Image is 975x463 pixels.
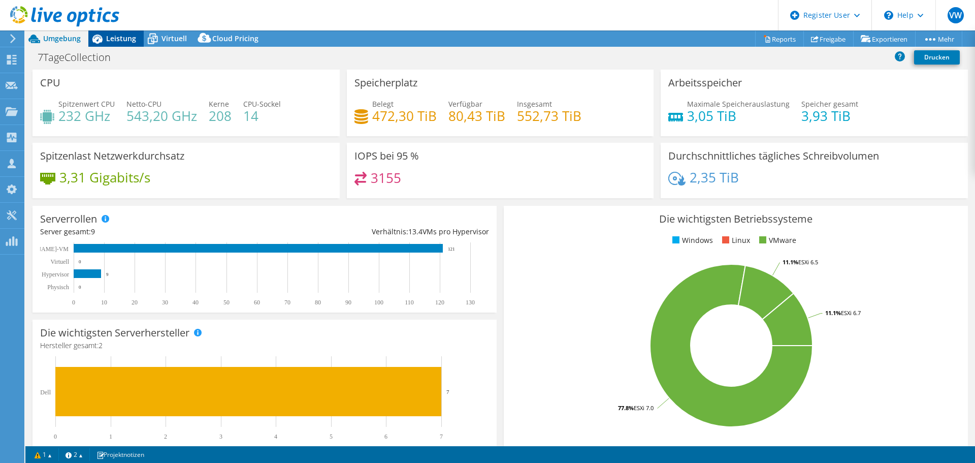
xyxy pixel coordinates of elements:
[50,258,69,265] text: Virtuell
[446,389,449,395] text: 7
[435,299,444,306] text: 120
[162,299,168,306] text: 30
[801,99,858,109] span: Speicher gesamt
[209,110,232,121] h4: 208
[58,99,115,109] span: Spitzenwert CPU
[690,172,739,183] h4: 2,35 TiB
[243,110,281,121] h4: 14
[89,448,151,461] a: Projektnotizen
[405,299,414,306] text: 110
[254,299,260,306] text: 60
[126,99,161,109] span: Netto-CPU
[668,150,879,162] h3: Durchschnittliches tägliches Schreibvolumen
[40,389,51,396] text: Dell
[59,172,150,183] h4: 3,31 Gigabits/s
[223,299,230,306] text: 50
[915,31,962,47] a: Mehr
[42,271,69,278] text: Hypervisor
[440,433,443,440] text: 7
[372,110,437,121] h4: 472,30 TiB
[79,285,81,290] text: 0
[164,433,167,440] text: 2
[72,299,75,306] text: 0
[948,7,964,23] span: VW
[40,77,60,88] h3: CPU
[192,299,199,306] text: 40
[448,99,482,109] span: Verfügbar
[384,433,387,440] text: 6
[106,34,136,43] span: Leistung
[284,299,290,306] text: 70
[132,299,138,306] text: 20
[511,213,960,225] h3: Die wichtigsten Betriebssysteme
[914,50,960,65] a: Drucken
[101,299,107,306] text: 10
[801,110,858,121] h4: 3,93 TiB
[517,99,552,109] span: Insgesamt
[853,31,916,47] a: Exportieren
[33,52,126,63] h1: 7TageCollection
[126,110,197,121] h4: 543,20 GHz
[99,341,103,350] span: 2
[757,235,796,246] li: VMware
[161,34,187,43] span: Virtuell
[448,246,455,252] text: 121
[687,110,790,121] h4: 3,05 TiB
[841,309,861,317] tspan: ESXi 6.7
[884,11,893,20] svg: \n
[354,150,419,162] h3: IOPS bei 95 %
[212,34,258,43] span: Cloud Pricing
[265,226,489,237] div: Verhältnis: VMs pro Hypervisor
[668,77,742,88] h3: Arbeitsspeicher
[687,99,790,109] span: Maximale Speicherauslastung
[371,172,401,183] h4: 3155
[783,258,798,266] tspan: 11.1%
[58,448,90,461] a: 2
[43,34,81,43] span: Umgebung
[408,227,422,236] span: 13.4
[109,433,112,440] text: 1
[243,99,281,109] span: CPU-Sockel
[825,309,841,317] tspan: 11.1%
[40,226,265,237] div: Server gesamt:
[448,110,505,121] h4: 80,43 TiB
[803,31,854,47] a: Freigabe
[58,110,115,121] h4: 232 GHz
[354,77,417,88] h3: Speicherplatz
[209,99,229,109] span: Kerne
[345,299,351,306] text: 90
[798,258,818,266] tspan: ESXi 6.5
[372,99,394,109] span: Belegt
[618,404,634,412] tspan: 77.8%
[634,404,654,412] tspan: ESXi 7.0
[106,272,109,277] text: 9
[79,259,81,264] text: 0
[330,433,333,440] text: 5
[40,213,97,225] h3: Serverrollen
[91,227,95,236] span: 9
[40,340,489,351] h4: Hersteller gesamt:
[517,110,581,121] h4: 552,73 TiB
[755,31,804,47] a: Reports
[315,299,321,306] text: 80
[40,150,184,162] h3: Spitzenlast Netzwerkdurchsatz
[466,299,475,306] text: 130
[47,284,69,291] text: Physisch
[274,433,277,440] text: 4
[720,235,750,246] li: Linux
[54,433,57,440] text: 0
[27,448,59,461] a: 1
[40,327,189,338] h3: Die wichtigsten Serverhersteller
[374,299,383,306] text: 100
[670,235,713,246] li: Windows
[219,433,222,440] text: 3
